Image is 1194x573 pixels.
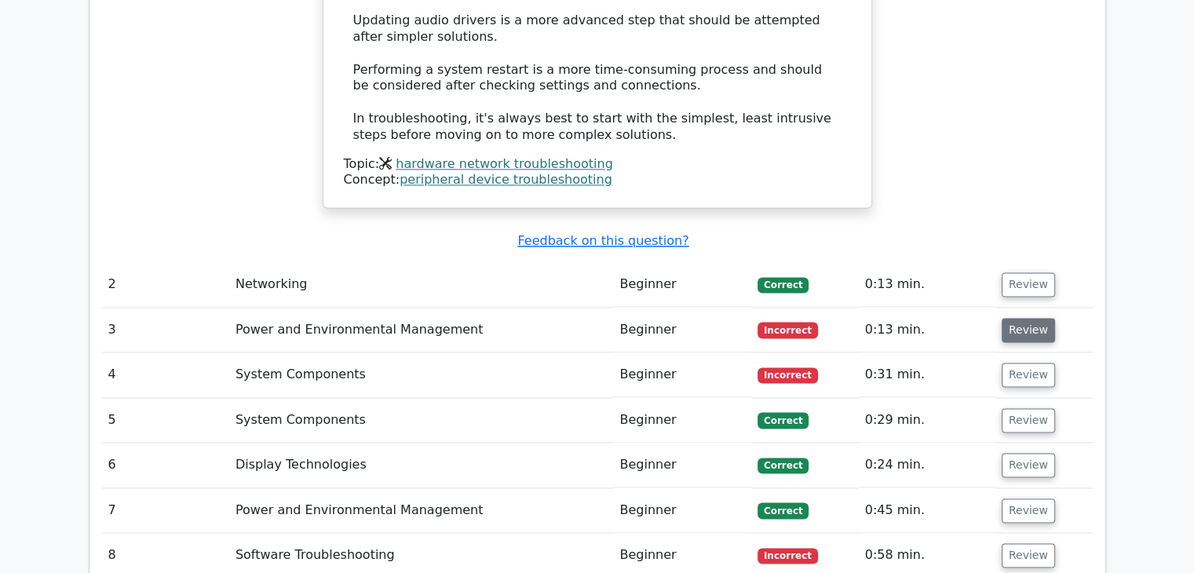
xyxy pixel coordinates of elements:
[758,548,818,564] span: Incorrect
[102,488,229,533] td: 7
[758,277,809,293] span: Correct
[344,156,851,173] div: Topic:
[102,398,229,443] td: 5
[396,156,612,171] a: hardware network troubleshooting
[859,352,995,397] td: 0:31 min.
[102,262,229,307] td: 2
[1002,453,1055,477] button: Review
[102,308,229,352] td: 3
[1002,543,1055,568] button: Review
[1002,408,1055,432] button: Review
[859,443,995,487] td: 0:24 min.
[102,352,229,397] td: 4
[229,443,614,487] td: Display Technologies
[758,458,809,473] span: Correct
[859,488,995,533] td: 0:45 min.
[613,262,751,307] td: Beginner
[859,308,995,352] td: 0:13 min.
[102,443,229,487] td: 6
[859,262,995,307] td: 0:13 min.
[758,322,818,338] span: Incorrect
[613,308,751,352] td: Beginner
[229,352,614,397] td: System Components
[517,233,688,248] a: Feedback on this question?
[613,352,751,397] td: Beginner
[758,367,818,383] span: Incorrect
[859,398,995,443] td: 0:29 min.
[1002,498,1055,523] button: Review
[758,502,809,518] span: Correct
[1002,272,1055,297] button: Review
[1002,363,1055,387] button: Review
[400,172,612,187] a: peripheral device troubleshooting
[758,412,809,428] span: Correct
[613,488,751,533] td: Beginner
[229,488,614,533] td: Power and Environmental Management
[1002,318,1055,342] button: Review
[344,172,851,188] div: Concept:
[229,398,614,443] td: System Components
[229,262,614,307] td: Networking
[613,443,751,487] td: Beginner
[229,308,614,352] td: Power and Environmental Management
[613,398,751,443] td: Beginner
